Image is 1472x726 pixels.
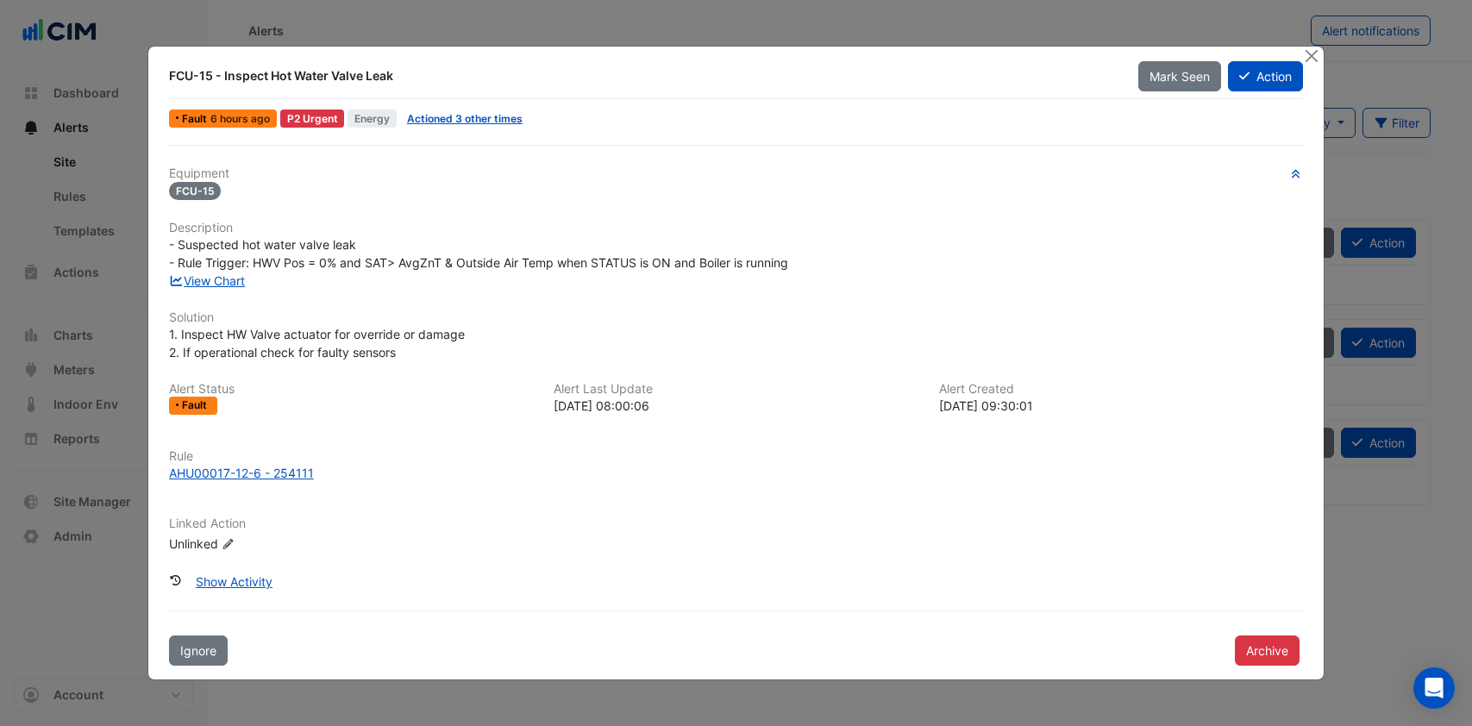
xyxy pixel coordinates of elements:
[169,182,222,200] span: FCU-15
[1228,61,1303,91] button: Action
[169,449,1304,464] h6: Rule
[169,310,1304,325] h6: Solution
[222,537,235,550] fa-icon: Edit Linked Action
[169,221,1304,235] h6: Description
[182,400,210,410] span: Fault
[1302,47,1320,65] button: Close
[939,382,1304,397] h6: Alert Created
[169,635,228,666] button: Ignore
[169,464,314,482] div: AHU00017-12-6 - 254111
[210,112,270,125] span: Thu 14-Aug-2025 08:00 AEST
[1413,667,1455,709] div: Open Intercom Messenger
[180,643,216,658] span: Ignore
[1138,61,1221,91] button: Mark Seen
[280,110,345,128] div: P2 Urgent
[169,67,1118,84] div: FCU-15 - Inspect Hot Water Valve Leak
[939,397,1304,415] div: [DATE] 09:30:01
[169,237,788,270] span: - Suspected hot water valve leak - Rule Trigger: HWV Pos = 0% and SAT> AvgZnT & Outside Air Temp ...
[554,397,918,415] div: [DATE] 08:00:06
[169,464,1304,482] a: AHU00017-12-6 - 254111
[1235,635,1300,666] button: Archive
[185,566,284,597] button: Show Activity
[169,516,1304,531] h6: Linked Action
[1149,69,1210,84] span: Mark Seen
[169,327,465,360] span: 1. Inspect HW Valve actuator for override or damage 2. If operational check for faulty sensors
[348,110,397,128] span: Energy
[554,382,918,397] h6: Alert Last Update
[169,166,1304,181] h6: Equipment
[169,382,534,397] h6: Alert Status
[407,112,523,125] a: Actioned 3 other times
[182,114,210,124] span: Fault
[169,534,376,552] div: Unlinked
[169,273,246,288] a: View Chart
